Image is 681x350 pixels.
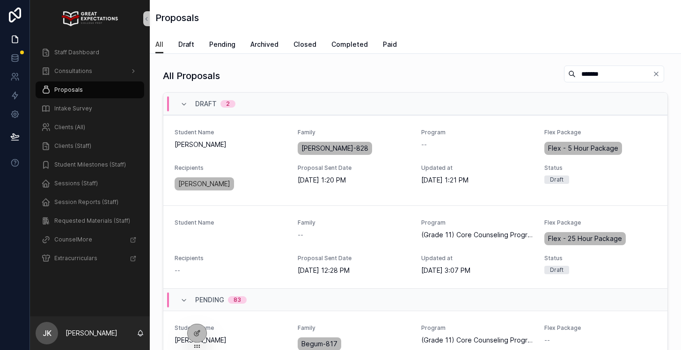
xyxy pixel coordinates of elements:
[293,40,316,49] span: Closed
[178,36,194,55] a: Draft
[250,36,278,55] a: Archived
[421,324,533,332] span: Program
[175,219,286,226] span: Student Name
[54,236,92,243] span: CounselMore
[421,219,533,226] span: Program
[421,255,533,262] span: Updated at
[36,212,144,229] a: Requested Materials (Staff)
[175,324,286,332] span: Student Name
[544,255,656,262] span: Status
[54,217,130,225] span: Requested Materials (Staff)
[226,100,230,108] div: 2
[421,335,533,345] span: (Grade 11) Core Counseling Program
[36,250,144,267] a: Extracurriculars
[54,49,99,56] span: Staff Dashboard
[175,255,286,262] span: Recipients
[550,175,564,184] div: Draft
[421,266,533,275] span: [DATE] 3:07 PM
[550,266,564,274] div: Draft
[36,81,144,98] a: Proposals
[250,40,278,49] span: Archived
[36,194,144,211] a: Session Reports (Staff)
[209,40,235,49] span: Pending
[298,230,303,240] span: --
[544,335,550,345] span: --
[331,40,368,49] span: Completed
[544,219,656,226] span: Flex Package
[175,335,286,345] span: [PERSON_NAME]
[36,119,144,136] a: Clients (All)
[195,295,224,305] span: Pending
[421,230,533,240] span: (Grade 11) Core Counseling Program
[36,138,144,154] a: Clients (Staff)
[544,129,656,136] span: Flex Package
[36,44,144,61] a: Staff Dashboard
[66,328,117,338] p: [PERSON_NAME]
[383,40,397,49] span: Paid
[178,179,230,189] span: [PERSON_NAME]
[54,105,92,112] span: Intake Survey
[36,231,144,248] a: CounselMore
[298,164,410,172] span: Proposal Sent Date
[54,142,91,150] span: Clients (Staff)
[54,86,83,94] span: Proposals
[421,140,427,149] span: --
[178,40,194,49] span: Draft
[155,36,163,54] a: All
[544,164,656,172] span: Status
[175,140,286,149] span: [PERSON_NAME]
[298,175,410,185] span: [DATE] 1:20 PM
[383,36,397,55] a: Paid
[298,255,410,262] span: Proposal Sent Date
[195,99,217,109] span: Draft
[331,36,368,55] a: Completed
[548,144,618,153] span: Flex - 5 Hour Package
[155,40,163,49] span: All
[54,255,97,262] span: Extracurriculars
[175,129,286,136] span: Student Name
[54,198,118,206] span: Session Reports (Staff)
[30,37,150,279] div: scrollable content
[544,324,656,332] span: Flex Package
[175,164,286,172] span: Recipients
[62,11,117,26] img: App logo
[36,175,144,192] a: Sessions (Staff)
[163,205,667,288] a: Student NameFamily--Program(Grade 11) Core Counseling ProgramFlex PackageFlex - 25 Hour PackageRe...
[234,296,241,304] div: 83
[421,164,533,172] span: Updated at
[43,328,51,339] span: JK
[301,339,337,349] span: Begum-817
[298,324,410,332] span: Family
[54,67,92,75] span: Consultations
[175,177,234,190] a: [PERSON_NAME]
[54,161,126,168] span: Student Milestones (Staff)
[175,266,180,275] span: --
[36,156,144,173] a: Student Milestones (Staff)
[298,219,410,226] span: Family
[548,234,622,243] span: Flex - 25 Hour Package
[301,144,368,153] span: [PERSON_NAME]-828
[209,36,235,55] a: Pending
[54,124,85,131] span: Clients (All)
[155,11,199,24] h1: Proposals
[421,175,533,185] span: [DATE] 1:21 PM
[163,69,220,82] h1: All Proposals
[163,115,667,205] a: Student Name[PERSON_NAME]Family[PERSON_NAME]-828Program--Flex PackageFlex - 5 Hour PackageRecipie...
[652,70,664,78] button: Clear
[36,63,144,80] a: Consultations
[298,129,410,136] span: Family
[421,129,533,136] span: Program
[54,180,98,187] span: Sessions (Staff)
[298,266,410,275] span: [DATE] 12:28 PM
[36,100,144,117] a: Intake Survey
[293,36,316,55] a: Closed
